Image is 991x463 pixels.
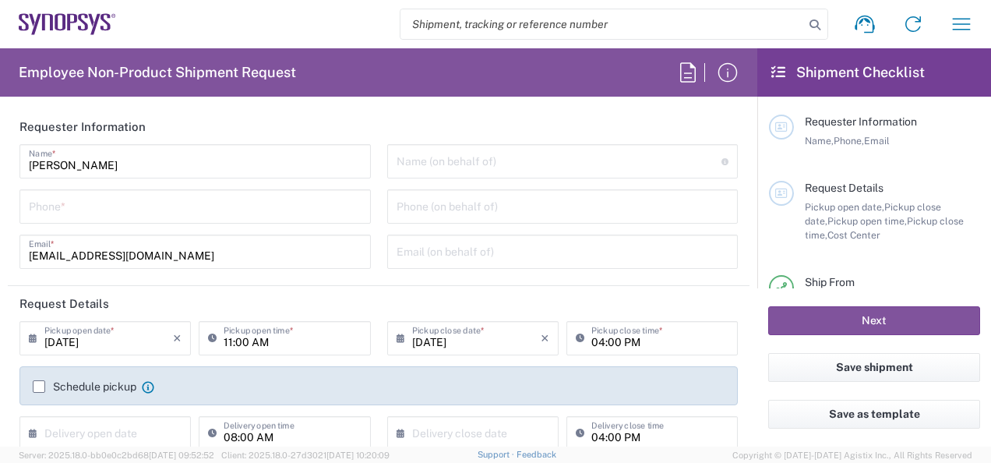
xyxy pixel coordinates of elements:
[768,306,980,335] button: Next
[805,135,834,147] span: Name,
[805,276,855,288] span: Ship From
[19,296,109,312] h2: Request Details
[864,135,890,147] span: Email
[478,450,517,459] a: Support
[805,115,917,128] span: Requester Information
[33,380,136,393] label: Schedule pickup
[805,201,884,213] span: Pickup open date,
[19,119,146,135] h2: Requester Information
[768,400,980,429] button: Save as template
[827,215,907,227] span: Pickup open time,
[19,63,296,82] h2: Employee Non-Product Shipment Request
[541,326,549,351] i: ×
[326,451,390,460] span: [DATE] 10:20:09
[771,63,925,82] h2: Shipment Checklist
[517,450,556,459] a: Feedback
[827,229,880,241] span: Cost Center
[834,135,864,147] span: Phone,
[19,451,214,460] span: Server: 2025.18.0-bb0e0c2bd68
[732,448,972,462] span: Copyright © [DATE]-[DATE] Agistix Inc., All Rights Reserved
[149,451,214,460] span: [DATE] 09:52:52
[768,353,980,382] button: Save shipment
[173,326,182,351] i: ×
[221,451,390,460] span: Client: 2025.18.0-27d3021
[805,182,883,194] span: Request Details
[400,9,804,39] input: Shipment, tracking or reference number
